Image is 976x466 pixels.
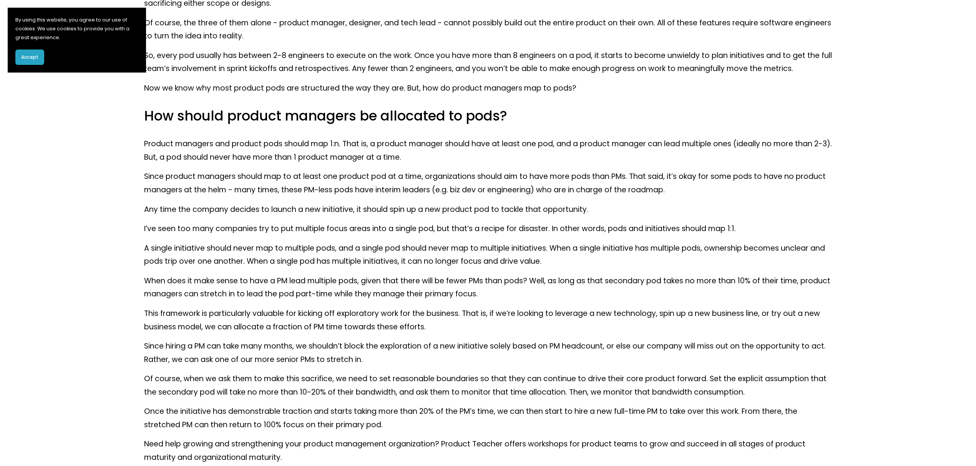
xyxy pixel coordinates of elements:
[144,203,832,216] p: Any time the company decides to launch a new initiative, it should spin up a new product pod to t...
[144,137,832,164] p: Product managers and product pods should map 1:n. That is, a product manager should have at least...
[144,107,832,125] h3: How should product managers be allocated to pods?
[15,15,138,42] p: By using this website, you agree to our use of cookies. We use cookies to provide you with a grea...
[144,340,832,366] p: Since hiring a PM can take many months, we shouldn’t block the exploration of a new initiative so...
[144,49,832,76] p: So, every pod usually has between 2-8 engineers to execute on the work. Once you have more than 8...
[144,438,832,464] p: Need help growing and strengthening your product management organization? Product Teacher offers ...
[144,242,832,268] p: A single initiative should never map to multiple pods, and a single pod should never map to multi...
[144,405,832,431] p: Once the initiative has demonstrable traction and starts taking more than 20% of the PM’s time, w...
[21,54,38,61] span: Accept
[144,82,832,95] p: Now we know why most product pods are structured the way they are. But, how do product managers m...
[144,222,832,236] p: I’ve seen too many companies try to put multiple focus areas into a single pod, but that’s a reci...
[8,8,146,73] section: Cookie banner
[144,307,832,334] p: This framework is particularly valuable for kicking off exploratory work for the business. That i...
[15,50,44,65] button: Accept
[144,274,832,301] p: When does it make sense to have a PM lead multiple pods, given that there will be fewer PMs than ...
[144,17,832,43] p: Of course, the three of them alone - product manager, designer, and tech lead - cannot possibly b...
[144,372,832,399] p: Of course, when we ask them to make this sacrifice, we need to set reasonable boundaries so that ...
[144,170,832,197] p: Since product managers should map to at least one product pod at a time, organizations should aim...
